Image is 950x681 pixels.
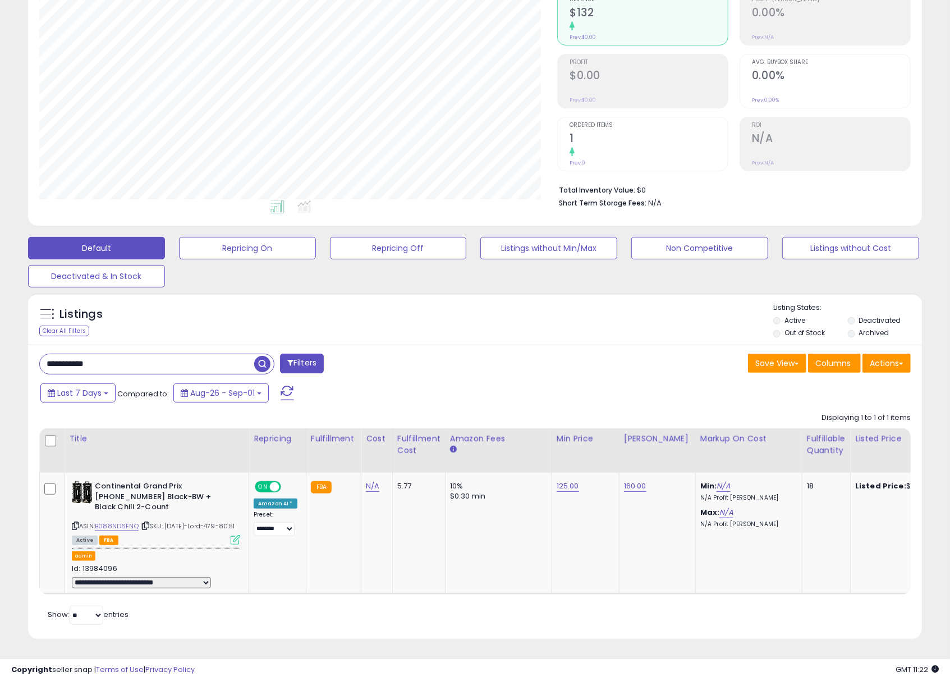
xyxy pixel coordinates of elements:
span: Avg. Buybox Share [752,60,910,66]
b: Continental Grand Prix [PHONE_NUMBER] Black-BW + Black Chili 2-Count [95,481,231,515]
h2: 0.00% [752,69,910,84]
a: 160.00 [624,481,646,492]
a: Terms of Use [96,664,144,675]
small: FBA [311,481,332,493]
button: Deactivated & In Stock [28,265,165,287]
small: Amazon Fees. [450,445,457,455]
div: Preset: [254,511,297,536]
label: Archived [859,328,889,337]
span: Id: 13984096 [72,563,117,574]
button: Repricing On [179,237,316,259]
b: Total Inventory Value: [559,185,635,195]
span: All listings currently available for purchase on Amazon [72,536,98,545]
div: 18 [807,481,842,491]
span: 2025-09-9 11:22 GMT [896,664,939,675]
button: Listings without Min/Max [480,237,617,259]
span: Show: entries [48,609,128,620]
a: B088ND6FNQ [95,522,139,531]
a: Privacy Policy [145,664,195,675]
div: Displaying 1 to 1 of 1 items [822,413,911,423]
div: Fulfillment [311,433,356,445]
b: Min: [700,481,717,491]
img: 51chneJD-SL._SL40_.jpg [72,481,92,504]
p: Listing States: [773,303,922,313]
button: Default [28,237,165,259]
div: $131.85 [855,481,948,491]
b: Listed Price: [855,481,906,491]
div: Fulfillment Cost [397,433,440,456]
div: 10% [450,481,543,491]
label: Active [784,316,805,325]
small: Prev: $0.00 [570,97,596,103]
button: Columns [808,354,861,373]
button: admin [72,551,95,561]
li: $0 [559,182,902,196]
span: Compared to: [117,389,169,399]
button: Save View [748,354,806,373]
div: seller snap | | [11,665,195,675]
span: N/A [648,198,662,208]
h2: $0.00 [570,69,728,84]
h5: Listings [59,307,103,322]
span: Profit [570,60,728,66]
strong: Copyright [11,664,52,675]
small: Prev: 0.00% [752,97,779,103]
label: Deactivated [859,316,901,325]
h2: N/A [752,132,910,147]
button: Aug-26 - Sep-01 [173,383,269,403]
span: FBA [99,536,118,545]
span: Ordered Items [570,122,728,129]
h2: 1 [570,132,728,147]
div: Fulfillable Quantity [807,433,846,456]
span: Last 7 Days [57,387,102,399]
h2: $132 [570,6,728,21]
div: Title [69,433,244,445]
label: Out of Stock [784,328,825,337]
span: | SKU: [DATE]-Lord-479-80.51 [140,522,235,531]
button: Filters [280,354,324,373]
span: Aug-26 - Sep-01 [190,387,255,399]
div: Repricing [254,433,301,445]
div: Clear All Filters [39,326,89,336]
div: ASIN: [72,481,240,543]
th: The percentage added to the cost of goods (COGS) that forms the calculator for Min & Max prices. [695,428,802,473]
h2: 0.00% [752,6,910,21]
p: N/A Profit [PERSON_NAME] [700,520,793,528]
div: Amazon AI * [254,499,297,509]
button: Last 7 Days [40,383,116,403]
div: Cost [366,433,388,445]
b: Max: [700,507,720,518]
span: ON [256,482,270,492]
a: 125.00 [557,481,579,492]
div: [PERSON_NAME] [624,433,691,445]
span: ROI [752,122,910,129]
b: Short Term Storage Fees: [559,198,646,208]
div: Markup on Cost [700,433,797,445]
span: OFF [279,482,297,492]
div: Min Price [557,433,614,445]
a: N/A [719,507,733,518]
small: Prev: $0.00 [570,34,596,40]
button: Listings without Cost [782,237,919,259]
p: N/A Profit [PERSON_NAME] [700,494,793,502]
small: Prev: 0 [570,159,585,166]
a: N/A [366,481,379,492]
button: Non Competitive [631,237,768,259]
small: Prev: N/A [752,159,774,166]
div: $0.30 min [450,491,543,501]
span: Columns [815,358,851,369]
div: 5.77 [397,481,437,491]
div: Amazon Fees [450,433,547,445]
button: Actions [862,354,911,373]
button: Repricing Off [330,237,467,259]
small: Prev: N/A [752,34,774,40]
a: N/A [717,481,730,492]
